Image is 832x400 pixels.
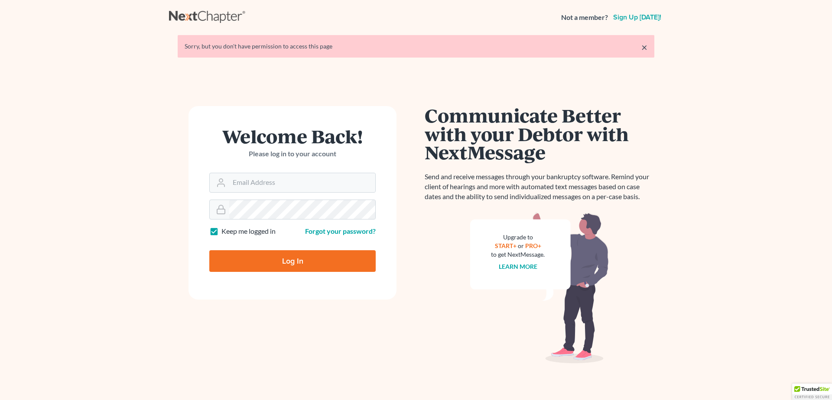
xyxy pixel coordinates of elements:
[305,227,376,235] a: Forgot your password?
[221,226,276,236] label: Keep me logged in
[209,250,376,272] input: Log In
[611,14,663,21] a: Sign up [DATE]!
[470,212,609,364] img: nextmessage_bg-59042aed3d76b12b5cd301f8e5b87938c9018125f34e5fa2b7a6b67550977c72.svg
[792,384,832,400] div: TrustedSite Certified
[425,106,654,161] h1: Communicate Better with your Debtor with NextMessage
[525,242,541,249] a: PRO+
[185,42,647,51] div: Sorry, but you don't have permission to access this page
[491,250,545,259] div: to get NextMessage.
[641,42,647,52] a: ×
[209,149,376,159] p: Please log in to your account
[499,263,537,270] a: Learn more
[491,233,545,242] div: Upgrade to
[561,13,608,23] strong: Not a member?
[425,172,654,202] p: Send and receive messages through your bankruptcy software. Remind your client of hearings and mo...
[495,242,517,249] a: START+
[209,127,376,145] h1: Welcome Back!
[518,242,524,249] span: or
[229,173,375,192] input: Email Address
